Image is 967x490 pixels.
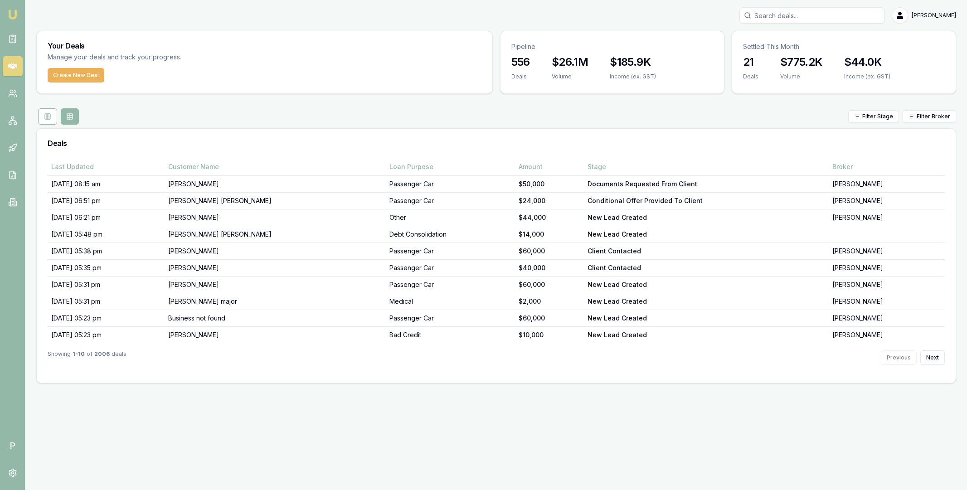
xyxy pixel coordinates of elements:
h3: $775.2K [780,55,822,69]
td: Passenger Car [386,176,515,193]
h3: Deals [48,140,945,147]
strong: 1 - 10 [73,350,85,365]
div: Client Contacted [588,247,825,256]
td: [PERSON_NAME] [165,176,386,193]
td: [PERSON_NAME] [829,209,945,226]
td: Passenger Car [386,243,515,260]
div: $40,000 [519,263,580,272]
div: Stage [588,162,825,171]
h3: $185.9K [610,55,656,69]
div: Loan Purpose [389,162,511,171]
div: $50,000 [519,180,580,189]
div: New Lead Created [588,230,825,239]
span: Filter Broker [917,113,950,120]
div: $60,000 [519,247,580,256]
td: [PERSON_NAME] [PERSON_NAME] [165,193,386,209]
td: [PERSON_NAME] [165,327,386,344]
td: [DATE] 05:38 pm [48,243,165,260]
td: Passenger Car [386,260,515,277]
h3: 556 [511,55,530,69]
td: Other [386,209,515,226]
div: $14,000 [519,230,580,239]
div: New Lead Created [588,213,825,222]
td: [PERSON_NAME] [829,193,945,209]
h3: 21 [743,55,758,69]
div: $24,000 [519,196,580,205]
td: Debt Consolidation [386,226,515,243]
div: New Lead Created [588,314,825,323]
td: [PERSON_NAME] major [165,293,386,310]
h3: $44.0K [844,55,890,69]
button: Create New Deal [48,68,104,82]
span: P [3,436,23,456]
div: $2,000 [519,297,580,306]
div: Client Contacted [588,263,825,272]
td: [PERSON_NAME] [829,260,945,277]
input: Search deals [739,7,884,24]
td: [DATE] 05:35 pm [48,260,165,277]
td: [DATE] 05:48 pm [48,226,165,243]
td: Business not found [165,310,386,327]
td: [PERSON_NAME] [165,277,386,293]
td: [PERSON_NAME] [829,176,945,193]
td: [DATE] 05:31 pm [48,293,165,310]
td: [DATE] 06:21 pm [48,209,165,226]
div: Income (ex. GST) [844,73,890,80]
div: Last Updated [51,162,161,171]
td: [DATE] 08:15 am [48,176,165,193]
p: Pipeline [511,42,713,51]
td: [DATE] 05:23 pm [48,310,165,327]
div: New Lead Created [588,330,825,340]
img: emu-icon-u.png [7,9,18,20]
td: Medical [386,293,515,310]
div: Customer Name [168,162,382,171]
td: [PERSON_NAME] [165,243,386,260]
div: $60,000 [519,280,580,289]
strong: 2006 [94,350,110,365]
div: Conditional Offer Provided To Client [588,196,825,205]
div: Broker [832,162,941,171]
div: Volume [552,73,588,80]
td: [PERSON_NAME] [829,327,945,344]
p: Settled This Month [743,42,945,51]
span: Filter Stage [862,113,893,120]
p: Manage your deals and track your progress. [48,52,280,63]
div: $44,000 [519,213,580,222]
div: New Lead Created [588,297,825,306]
button: Filter Broker [903,110,956,123]
td: Passenger Car [386,310,515,327]
td: [PERSON_NAME] [829,243,945,260]
td: [PERSON_NAME] [PERSON_NAME] [165,226,386,243]
td: [PERSON_NAME] [829,310,945,327]
td: [PERSON_NAME] [165,260,386,277]
h3: Your Deals [48,42,481,49]
div: Showing of deals [48,350,126,365]
button: Filter Stage [848,110,899,123]
td: Passenger Car [386,193,515,209]
div: Income (ex. GST) [610,73,656,80]
div: Deals [743,73,758,80]
button: Next [920,350,945,365]
td: [PERSON_NAME] [829,293,945,310]
div: Amount [519,162,580,171]
div: New Lead Created [588,280,825,289]
div: Volume [780,73,822,80]
td: [DATE] 06:51 pm [48,193,165,209]
div: $60,000 [519,314,580,323]
td: [PERSON_NAME] [165,209,386,226]
td: Bad Credit [386,327,515,344]
span: [PERSON_NAME] [912,12,956,19]
td: [DATE] 05:23 pm [48,327,165,344]
div: Documents Requested From Client [588,180,825,189]
div: Deals [511,73,530,80]
h3: $26.1M [552,55,588,69]
div: $10,000 [519,330,580,340]
td: [DATE] 05:31 pm [48,277,165,293]
td: Passenger Car [386,277,515,293]
td: [PERSON_NAME] [829,277,945,293]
